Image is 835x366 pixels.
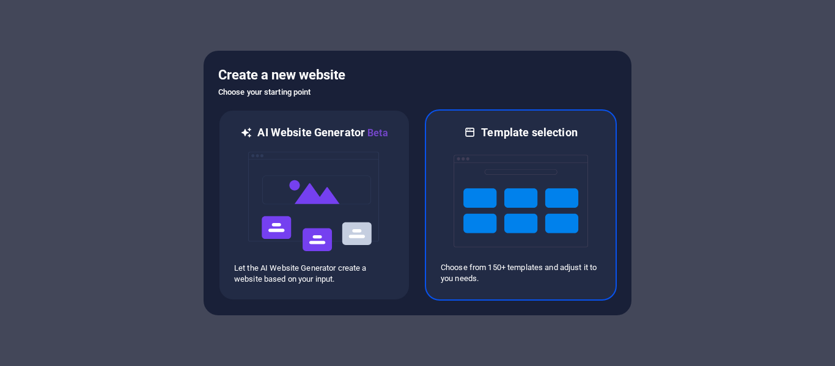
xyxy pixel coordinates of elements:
[257,125,388,141] h6: AI Website Generator
[247,141,381,263] img: ai
[365,127,388,139] span: Beta
[481,125,577,140] h6: Template selection
[425,109,617,301] div: Template selectionChoose from 150+ templates and adjust it to you needs.
[441,262,601,284] p: Choose from 150+ templates and adjust it to you needs.
[218,109,410,301] div: AI Website GeneratorBetaaiLet the AI Website Generator create a website based on your input.
[218,85,617,100] h6: Choose your starting point
[234,263,394,285] p: Let the AI Website Generator create a website based on your input.
[218,65,617,85] h5: Create a new website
